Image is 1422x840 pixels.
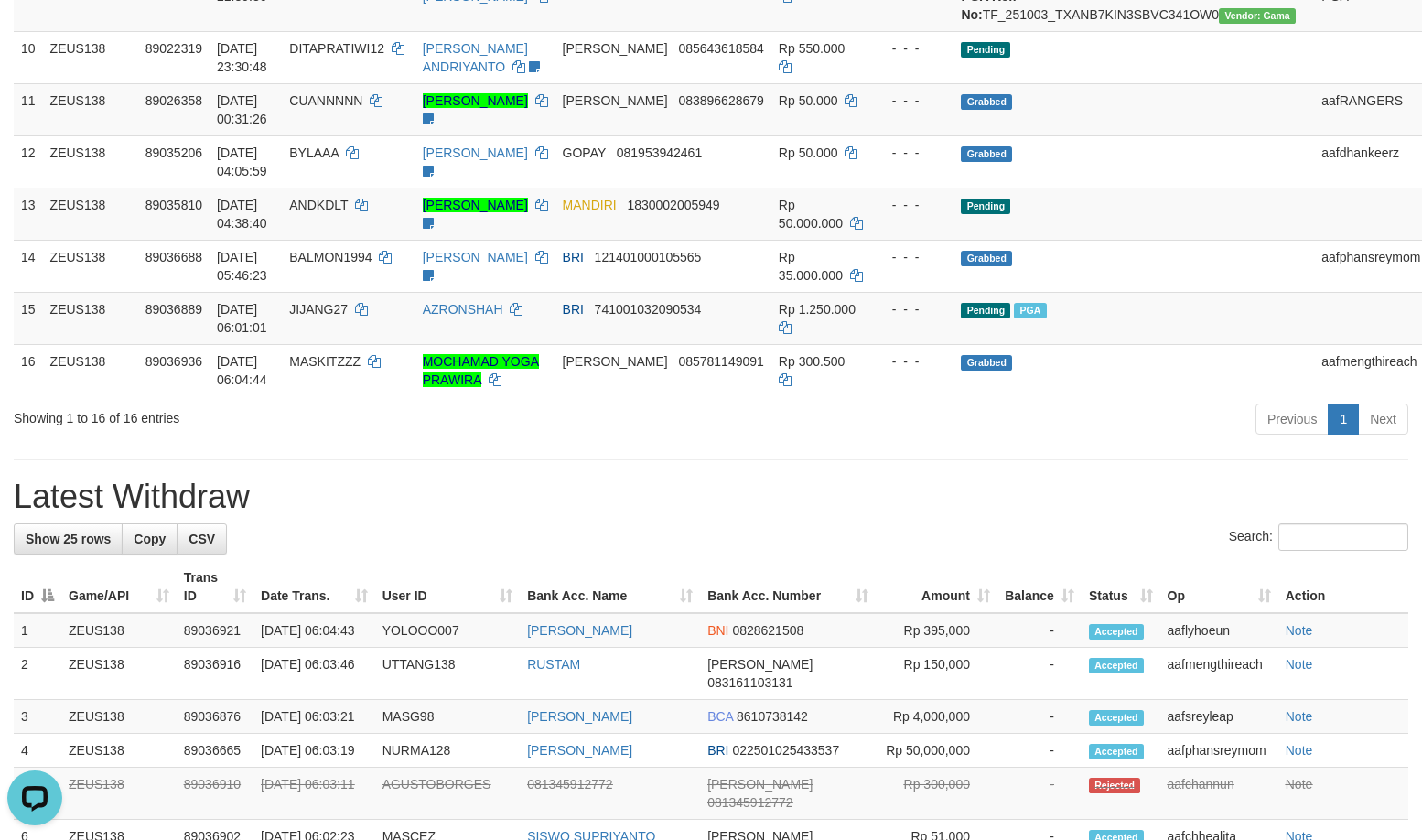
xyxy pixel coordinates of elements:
span: BRI [563,302,584,317]
span: [DATE] 23:30:48 [217,41,267,74]
td: aaflyhoeun [1160,613,1278,648]
span: BCA [707,709,733,724]
span: Copy [134,532,166,546]
span: 89036688 [145,250,202,264]
td: aafphansreymom [1160,734,1278,768]
span: Copy 741001032090534 to clipboard [595,302,702,317]
td: NURMA128 [375,734,520,768]
td: ZEUS138 [43,135,138,188]
span: Copy 083896628679 to clipboard [678,93,763,108]
td: 11 [14,83,43,135]
span: Rp 50.000.000 [779,198,843,231]
td: 16 [14,344,43,396]
a: [PERSON_NAME] [527,743,632,758]
td: 89036916 [177,648,253,700]
span: Show 25 rows [26,532,111,546]
span: Copy 1830002005949 to clipboard [627,198,719,212]
a: [PERSON_NAME] [527,709,632,724]
td: 3 [14,700,61,734]
span: DITAPRATIWI12 [289,41,384,56]
td: Rp 395,000 [876,613,997,648]
span: Rp 550.000 [779,41,845,56]
span: ANDKDLT [289,198,348,212]
th: Bank Acc. Name: activate to sort column ascending [520,561,700,613]
td: [DATE] 06:03:11 [253,768,375,820]
a: [PERSON_NAME] [527,623,632,638]
td: 14 [14,240,43,292]
span: MASKITZZZ [289,354,361,369]
span: Copy 081345912772 to clipboard [707,795,792,810]
td: ZEUS138 [61,648,177,700]
td: - [997,613,1082,648]
span: Grabbed [961,146,1012,162]
a: RUSTAM [527,657,580,672]
td: - [997,700,1082,734]
td: 15 [14,292,43,344]
span: 89026358 [145,93,202,108]
td: AGUSTOBORGES [375,768,520,820]
th: Op: activate to sort column ascending [1160,561,1278,613]
span: Copy 8610738142 to clipboard [737,709,808,724]
td: Rp 150,000 [876,648,997,700]
span: [PERSON_NAME] [563,93,668,108]
div: - - - [878,300,947,318]
td: 2 [14,648,61,700]
td: 13 [14,188,43,240]
span: Vendor URL: https://trx31.1velocity.biz [1219,8,1296,24]
span: Pending [961,303,1010,318]
span: Pending [961,199,1010,214]
a: [PERSON_NAME] [423,198,528,212]
th: Trans ID: activate to sort column ascending [177,561,253,613]
div: - - - [878,39,947,58]
td: aafmengthireach [1160,648,1278,700]
a: [PERSON_NAME] [423,93,528,108]
div: - - - [878,92,947,110]
div: - - - [878,144,947,162]
span: BRI [707,743,728,758]
span: Copy 022501025433537 to clipboard [732,743,839,758]
span: Marked by aaftanly [1014,303,1046,318]
span: Copy 121401000105565 to clipboard [595,250,702,264]
a: [PERSON_NAME] [423,145,528,160]
span: Copy 0828621508 to clipboard [732,623,803,638]
span: [PERSON_NAME] [707,777,813,792]
a: Note [1286,623,1313,638]
td: Rp 4,000,000 [876,700,997,734]
td: aafchannun [1160,768,1278,820]
span: [DATE] 06:01:01 [217,302,267,335]
div: - - - [878,352,947,371]
span: Copy 085781149091 to clipboard [678,354,763,369]
span: [DATE] 05:46:23 [217,250,267,283]
span: Rp 1.250.000 [779,302,856,317]
th: Amount: activate to sort column ascending [876,561,997,613]
span: [PERSON_NAME] [563,354,668,369]
span: Copy 085643618584 to clipboard [678,41,763,56]
td: ZEUS138 [61,768,177,820]
a: [PERSON_NAME] [423,250,528,264]
td: aafsreyleap [1160,700,1278,734]
td: ZEUS138 [43,240,138,292]
th: Date Trans.: activate to sort column ascending [253,561,375,613]
span: Accepted [1089,710,1144,726]
span: Grabbed [961,251,1012,266]
td: [DATE] 06:03:19 [253,734,375,768]
th: Status: activate to sort column ascending [1082,561,1160,613]
td: 89036665 [177,734,253,768]
td: 4 [14,734,61,768]
span: [DATE] 04:05:59 [217,145,267,178]
div: - - - [878,196,947,214]
td: 89036921 [177,613,253,648]
input: Search: [1278,523,1408,551]
span: 89035206 [145,145,202,160]
h1: Latest Withdraw [14,479,1408,515]
td: ZEUS138 [43,188,138,240]
td: 10 [14,31,43,83]
span: GOPAY [563,145,606,160]
span: Copy 083161103131 to clipboard [707,675,792,690]
span: BNI [707,623,728,638]
span: Rp 50.000 [779,145,838,160]
span: Accepted [1089,744,1144,759]
th: User ID: activate to sort column ascending [375,561,520,613]
th: Action [1278,561,1408,613]
span: Pending [961,42,1010,58]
